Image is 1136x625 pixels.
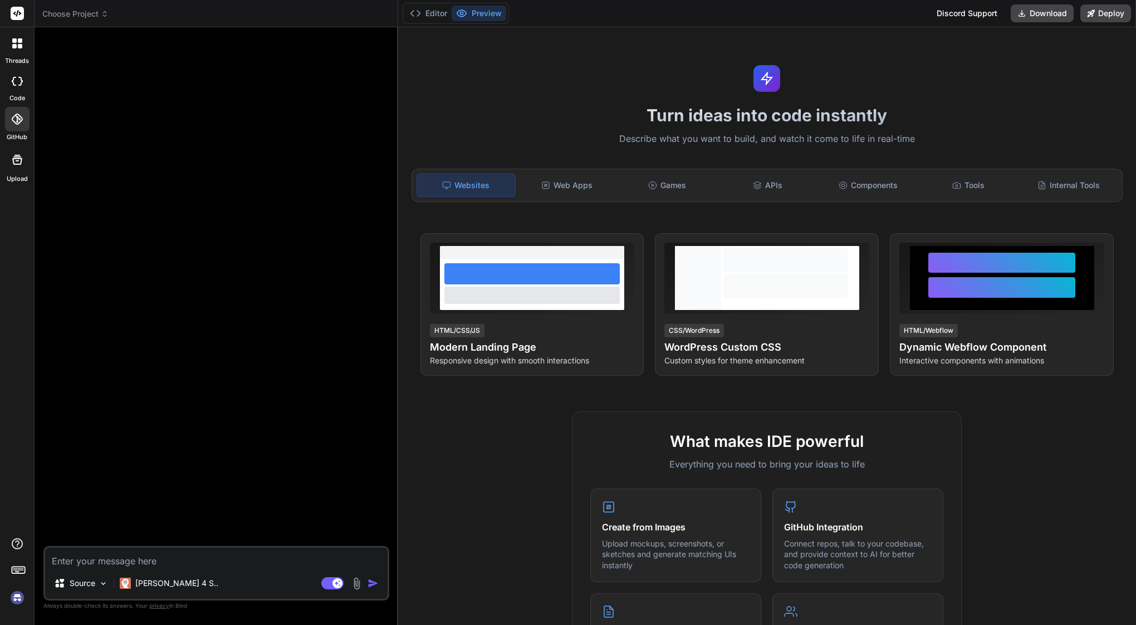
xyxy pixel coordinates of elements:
[452,6,506,21] button: Preview
[350,577,363,590] img: attachment
[718,174,816,197] div: APIs
[430,355,635,366] p: Responsive design with smooth interactions
[664,339,869,355] h4: WordPress Custom CSS
[42,8,109,19] span: Choose Project
[1011,4,1074,22] button: Download
[135,578,218,589] p: [PERSON_NAME] 4 S..
[664,355,869,366] p: Custom styles for theme enhancement
[930,4,1004,22] div: Discord Support
[430,339,635,355] h4: Modern Landing Page
[518,174,616,197] div: Web Apps
[405,132,1129,146] p: Describe what you want to build, and watch it come to life in real-time
[590,430,943,453] h2: What makes IDE powerful
[1080,4,1131,22] button: Deploy
[664,324,724,337] div: CSS/WordPress
[405,105,1129,125] h1: Turn ideas into code instantly
[120,578,131,589] img: Claude 4 Sonnet
[602,520,750,534] h4: Create from Images
[70,578,95,589] p: Source
[149,602,169,609] span: privacy
[405,6,452,21] button: Editor
[919,174,1017,197] div: Tools
[784,538,932,571] p: Connect repos, talk to your codebase, and provide context to AI for better code generation
[5,56,29,66] label: threads
[43,601,389,611] p: Always double-check its answers. Your in Bind
[1020,174,1118,197] div: Internal Tools
[618,174,716,197] div: Games
[9,93,25,103] label: code
[899,324,958,337] div: HTML/Webflow
[368,578,379,589] img: icon
[819,174,917,197] div: Components
[590,457,943,471] p: Everything you need to bring your ideas to life
[99,579,108,588] img: Pick Models
[430,324,484,337] div: HTML/CSS/JS
[899,355,1104,366] p: Interactive components with animations
[602,538,750,571] p: Upload mockups, screenshots, or sketches and generate matching UIs instantly
[7,174,28,184] label: Upload
[7,132,27,142] label: GitHub
[784,520,932,534] h4: GitHub Integration
[417,174,516,197] div: Websites
[899,339,1104,355] h4: Dynamic Webflow Component
[8,588,27,607] img: signin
